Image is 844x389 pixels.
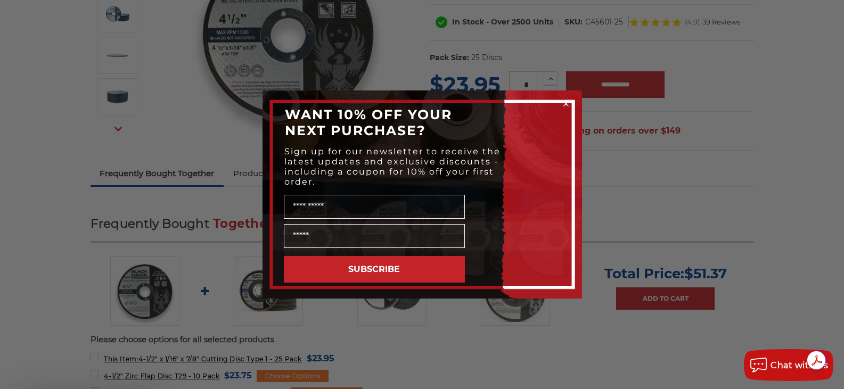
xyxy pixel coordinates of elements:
[285,106,452,138] span: WANT 10% OFF YOUR NEXT PURCHASE?
[284,146,501,187] span: Sign up for our newsletter to receive the latest updates and exclusive discounts - including a co...
[284,224,465,248] input: Email
[561,98,571,109] button: Close dialog
[744,349,833,381] button: Chat with us
[771,360,828,370] span: Chat with us
[284,256,465,283] button: SUBSCRIBE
